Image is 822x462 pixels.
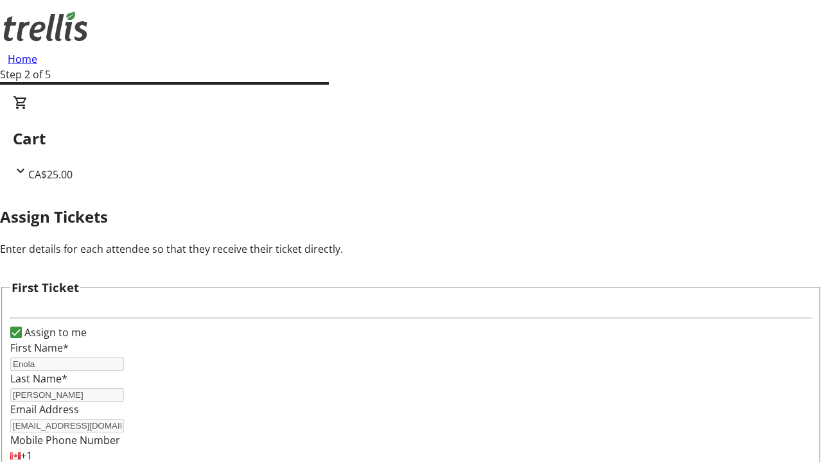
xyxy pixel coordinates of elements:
label: Assign to me [22,325,87,340]
span: CA$25.00 [28,167,73,182]
h2: Cart [13,127,809,150]
label: Email Address [10,402,79,416]
label: First Name* [10,341,69,355]
div: CartCA$25.00 [13,95,809,182]
h3: First Ticket [12,278,79,296]
label: Mobile Phone Number [10,433,120,447]
label: Last Name* [10,372,67,386]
